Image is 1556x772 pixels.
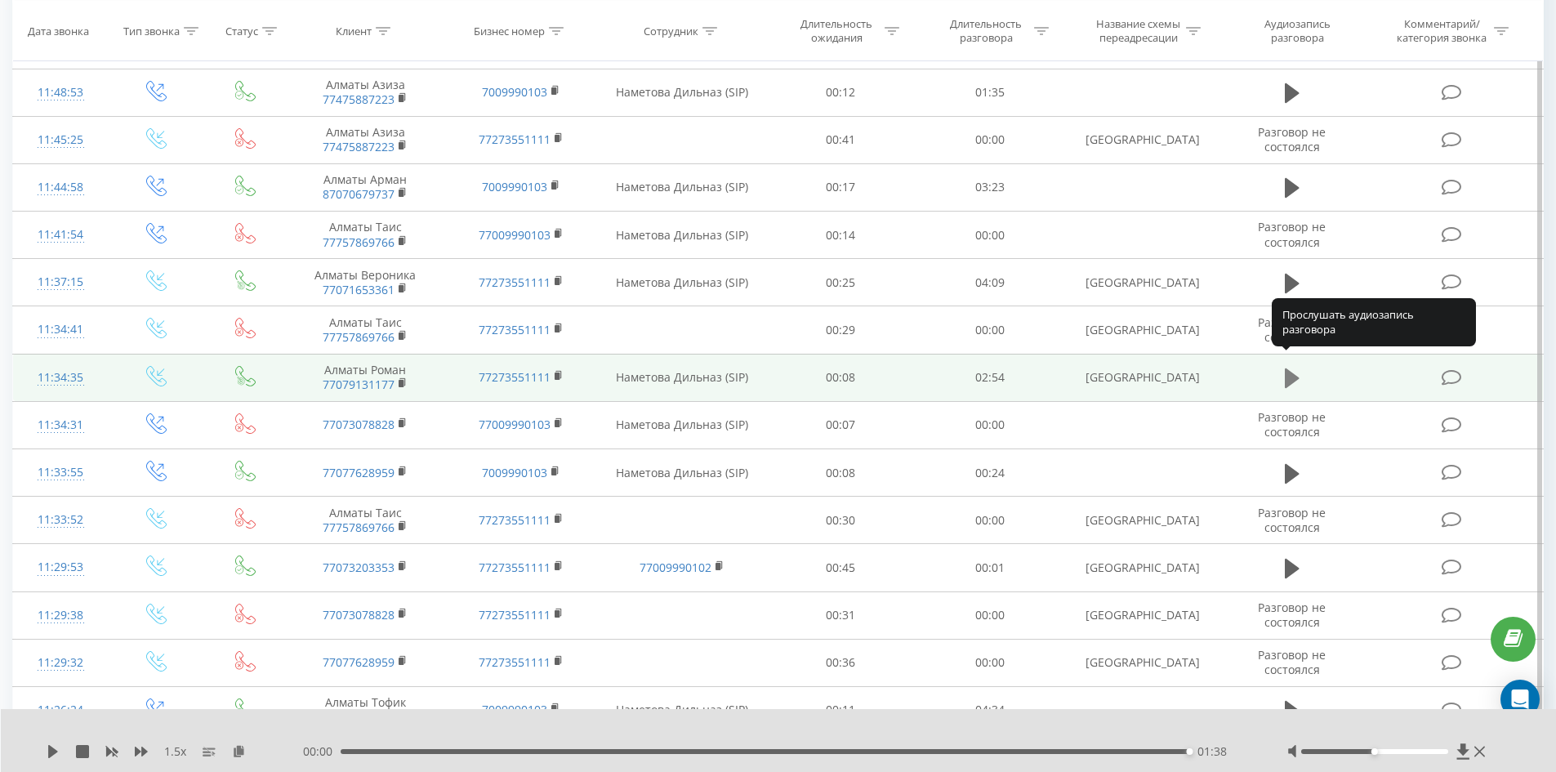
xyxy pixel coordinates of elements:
div: 11:29:53 [29,551,92,583]
td: Наметова Дильназ (SIP) [599,686,766,734]
a: 77475887223 [323,139,395,154]
td: Алматы Таис [288,306,443,354]
td: 00:00 [916,212,1065,259]
div: Open Intercom Messenger [1500,680,1540,719]
td: 00:25 [766,259,916,306]
td: 00:36 [766,639,916,686]
a: 77273551111 [479,369,551,385]
a: 77079131177 [323,377,395,392]
a: 77757869766 [323,234,395,250]
td: 00:30 [766,497,916,544]
td: 00:01 [916,544,1065,591]
div: Сотрудник [644,24,698,38]
div: Длительность разговора [943,17,1030,45]
div: 11:34:35 [29,362,92,394]
td: Алматы Роман [288,354,443,401]
td: 00:11 [766,686,916,734]
div: Название схемы переадресации [1095,17,1182,45]
div: Бизнес номер [474,24,545,38]
td: 00:00 [916,591,1065,639]
a: 77071653361 [323,282,395,297]
td: 00:41 [766,116,916,163]
div: Клиент [336,24,372,38]
td: Алматы Азиза [288,69,443,116]
td: Наметова Дильназ (SIP) [599,259,766,306]
td: [GEOGRAPHIC_DATA] [1064,354,1219,401]
td: [GEOGRAPHIC_DATA] [1064,591,1219,639]
span: Разговор не состоялся [1258,647,1326,677]
a: 77273551111 [479,274,551,290]
a: 77077628959 [323,465,395,480]
span: 00:00 [303,743,341,760]
a: 77273551111 [479,132,551,147]
td: Алматы Арман [288,163,443,211]
div: 11:29:38 [29,600,92,631]
span: Разговор не состоялся [1258,600,1326,630]
span: Разговор не состоялся [1258,219,1326,249]
a: 77273551111 [479,560,551,575]
a: 7009990103 [482,702,547,717]
td: 00:08 [766,449,916,497]
td: 00:31 [766,591,916,639]
a: 77009990103 [479,227,551,243]
td: 04:09 [916,259,1065,306]
span: Разговор не состоялся [1258,505,1326,535]
div: Длительность ожидания [793,17,881,45]
td: Наметова Дильназ (SIP) [599,354,766,401]
td: 00:12 [766,69,916,116]
a: 77073078828 [323,607,395,623]
td: 00:45 [766,544,916,591]
div: 11:48:53 [29,77,92,109]
td: Наметова Дильназ (SIP) [599,212,766,259]
a: 77757869766 [323,520,395,535]
td: Алматы Азиза [288,116,443,163]
td: [GEOGRAPHIC_DATA] [1064,306,1219,354]
div: Дата звонка [28,24,89,38]
a: 7009990103 [482,465,547,480]
td: 04:34 [916,686,1065,734]
td: Наметова Дильназ (SIP) [599,69,766,116]
td: [GEOGRAPHIC_DATA] [1064,544,1219,591]
div: 11:34:31 [29,409,92,441]
td: 00:00 [916,639,1065,686]
span: 1.5 x [164,743,186,760]
td: Алматы Таис [288,497,443,544]
a: 87070679737 [323,186,395,202]
div: 11:29:32 [29,647,92,679]
a: 77273551111 [479,654,551,670]
td: 00:00 [916,401,1065,448]
td: 00:14 [766,212,916,259]
div: 11:34:41 [29,314,92,346]
a: 77757869766 [323,329,395,345]
div: Комментарий/категория звонка [1394,17,1490,45]
div: Тип звонка [123,24,180,38]
div: Статус [225,24,258,38]
a: 77073203353 [323,560,395,575]
td: 03:23 [916,163,1065,211]
td: [GEOGRAPHIC_DATA] [1064,497,1219,544]
td: 00:00 [916,116,1065,163]
td: [GEOGRAPHIC_DATA] [1064,259,1219,306]
div: 11:41:54 [29,219,92,251]
div: Аудиозапись разговора [1244,17,1350,45]
a: 77475887223 [323,91,395,107]
td: 00:08 [766,354,916,401]
a: 7009990103 [482,179,547,194]
td: Наметова Дильназ (SIP) [599,449,766,497]
div: 11:33:55 [29,457,92,489]
div: 11:44:58 [29,172,92,203]
a: 77273551111 [479,607,551,623]
td: 00:29 [766,306,916,354]
a: 77077628959 [323,654,395,670]
div: 11:26:24 [29,694,92,726]
td: Наметова Дильназ (SIP) [599,401,766,448]
td: 00:07 [766,401,916,448]
div: Accessibility label [1371,748,1378,755]
a: 77009990102 [640,560,711,575]
td: Алматы Таис [288,212,443,259]
a: 77273551111 [479,322,551,337]
a: 77073078828 [323,417,395,432]
span: Разговор не состоялся [1258,124,1326,154]
a: 7009990103 [482,84,547,100]
td: [GEOGRAPHIC_DATA] [1064,116,1219,163]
